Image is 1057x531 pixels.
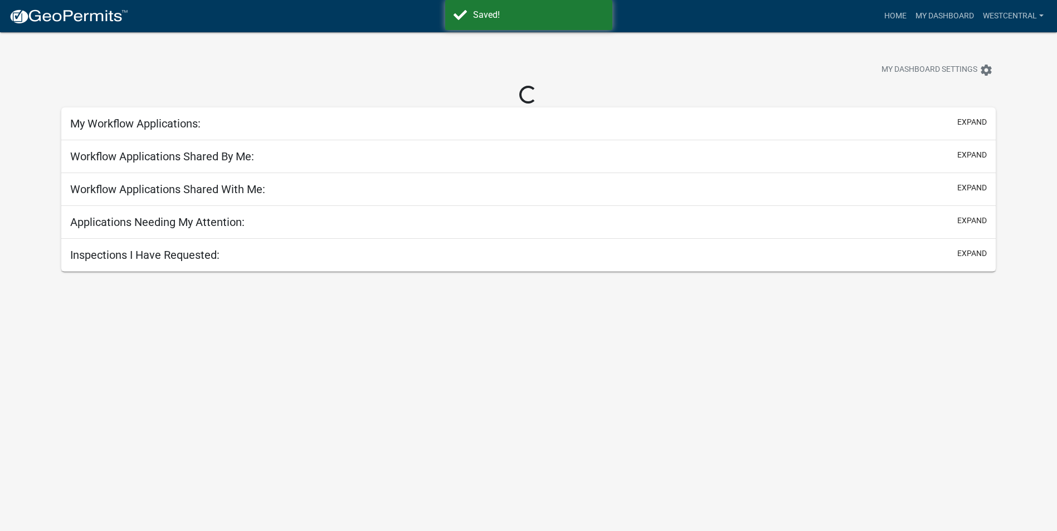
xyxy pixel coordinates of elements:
[957,215,987,227] button: expand
[880,6,911,27] a: Home
[957,149,987,161] button: expand
[70,183,265,196] h5: Workflow Applications Shared With Me:
[70,215,245,229] h5: Applications Needing My Attention:
[911,6,978,27] a: My Dashboard
[873,59,1002,81] button: My Dashboard Settingssettings
[980,63,993,77] i: settings
[957,248,987,259] button: expand
[70,150,254,163] h5: Workflow Applications Shared By Me:
[881,63,977,77] span: My Dashboard Settings
[957,116,987,128] button: expand
[978,6,1048,27] a: westcentral
[957,182,987,194] button: expand
[70,248,220,262] h5: Inspections I Have Requested:
[473,8,604,22] div: Saved!
[70,117,201,130] h5: My Workflow Applications:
